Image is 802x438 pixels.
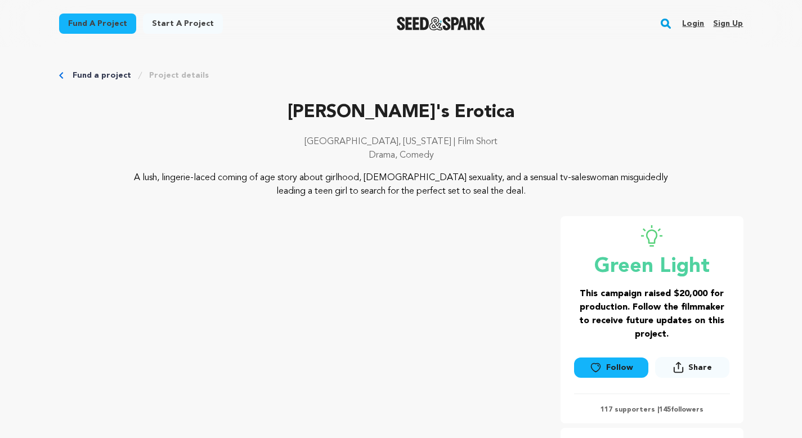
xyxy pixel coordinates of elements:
[59,14,136,34] a: Fund a project
[574,256,730,278] p: Green Light
[574,287,730,341] h3: This campaign raised $20,000 for production. Follow the filmmaker to receive future updates on th...
[59,99,743,126] p: [PERSON_NAME]'s Erotica
[574,405,730,414] p: 117 supporters | followers
[574,357,648,378] a: Follow
[397,17,485,30] a: Seed&Spark Homepage
[397,17,485,30] img: Seed&Spark Logo Dark Mode
[59,135,743,149] p: [GEOGRAPHIC_DATA], [US_STATE] | Film Short
[659,406,671,413] span: 145
[682,15,704,33] a: Login
[688,362,712,373] span: Share
[59,149,743,162] p: Drama, Comedy
[713,15,743,33] a: Sign up
[127,171,675,198] p: A lush, lingerie-laced coming of age story about girlhood, [DEMOGRAPHIC_DATA] sexuality, and a se...
[59,70,743,81] div: Breadcrumb
[73,70,131,81] a: Fund a project
[143,14,223,34] a: Start a project
[655,357,729,378] button: Share
[149,70,209,81] a: Project details
[655,357,729,382] span: Share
